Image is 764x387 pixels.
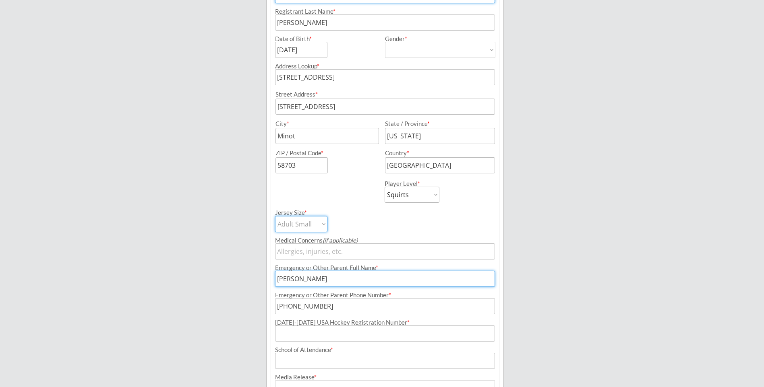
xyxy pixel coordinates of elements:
[275,150,378,156] div: ZIP / Postal Code
[275,91,495,97] div: Street Address
[385,181,439,187] div: Player Level
[275,265,495,271] div: Emergency or Other Parent Full Name
[275,243,495,259] input: Allergies, injuries, etc.
[385,121,485,127] div: State / Province
[385,36,495,42] div: Gender
[275,69,495,85] input: Street, City, Province/State
[385,150,485,156] div: Country
[275,374,495,380] div: Media Release
[275,347,495,353] div: School of Attendance
[275,237,495,243] div: Medical Concerns
[275,8,495,14] div: Registrant Last Name
[275,319,495,325] div: [DATE]-[DATE] USA Hockey Registration Number
[323,237,358,244] em: (if applicable)
[275,63,495,69] div: Address Lookup
[275,36,317,42] div: Date of Birth
[275,121,378,127] div: City
[275,292,495,298] div: Emergency or Other Parent Phone Number
[275,210,317,216] div: Jersey Size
